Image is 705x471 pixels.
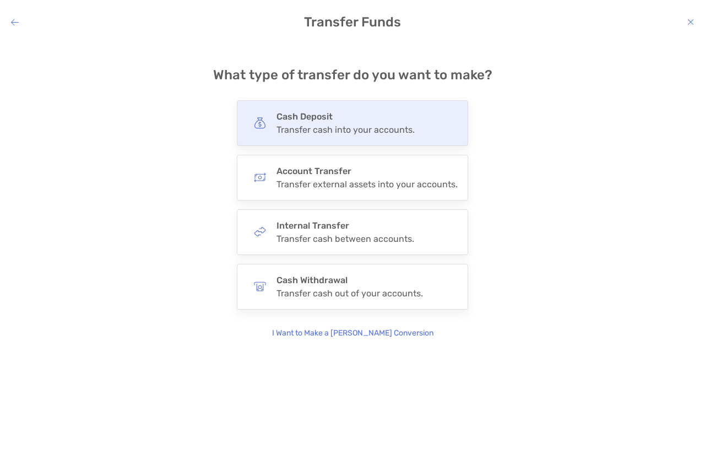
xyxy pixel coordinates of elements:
[213,67,492,83] h4: What type of transfer do you want to make?
[272,327,433,339] p: I Want to Make a [PERSON_NAME] Conversion
[254,226,266,238] img: button icon
[254,117,266,129] img: button icon
[254,171,266,183] img: button icon
[254,280,266,293] img: button icon
[276,124,415,135] div: Transfer cash into your accounts.
[276,234,414,244] div: Transfer cash between accounts.
[276,111,415,122] h4: Cash Deposit
[276,166,458,176] h4: Account Transfer
[276,288,423,299] div: Transfer cash out of your accounts.
[276,220,414,231] h4: Internal Transfer
[276,275,423,285] h4: Cash Withdrawal
[276,179,458,190] div: Transfer external assets into your accounts.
